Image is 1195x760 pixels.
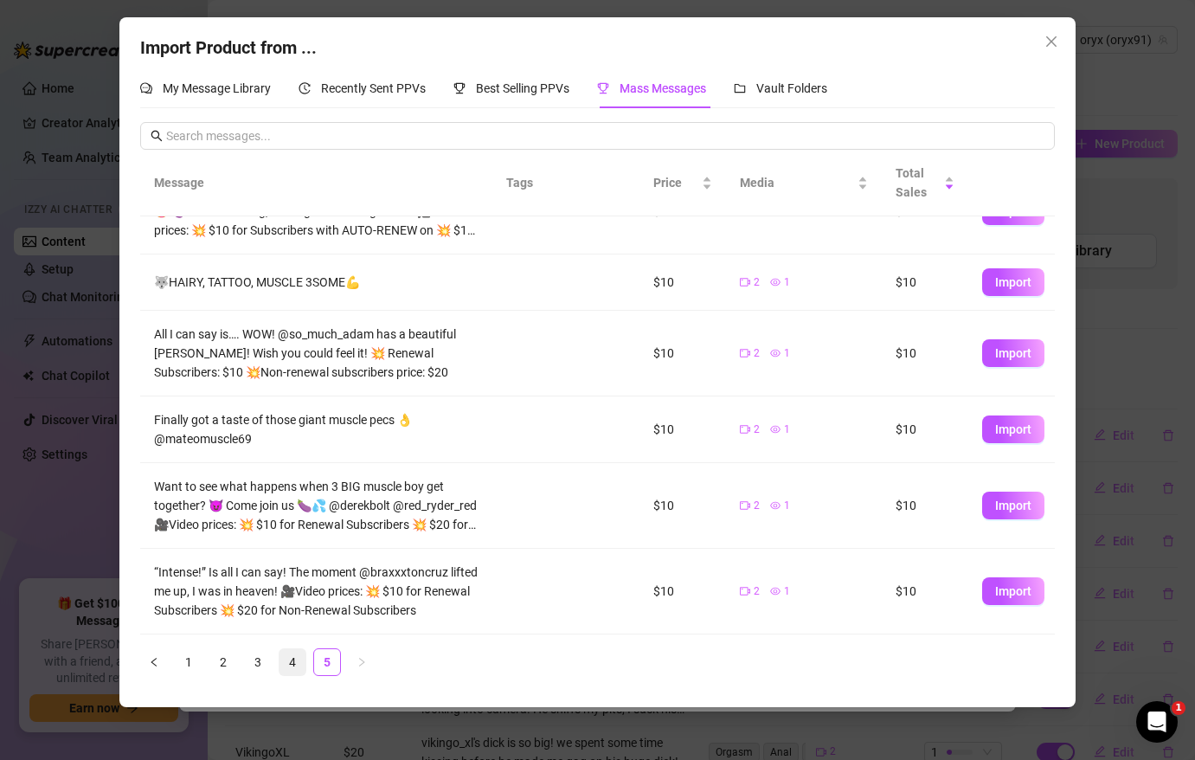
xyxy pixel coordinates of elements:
[348,648,376,676] button: right
[639,254,726,311] td: $10
[784,498,790,514] span: 1
[982,492,1044,519] button: Import
[176,649,202,675] a: 1
[279,649,305,675] a: 4
[154,563,479,620] div: “Intense!” Is all I can say! The moment @braxxxtoncruz lifted me up, I was in heaven! 🎥Video pric...
[784,583,790,600] span: 1
[244,648,272,676] li: 3
[770,586,781,596] span: eye
[770,277,781,287] span: eye
[896,164,941,202] span: Total Sales
[1038,28,1065,55] button: Close
[154,477,479,534] div: Want to see what happens when 3 BIG muscle boy get together? 😈 Come join us 🍆💦 @derekbolt @red_ry...
[770,500,781,511] span: eye
[784,422,790,438] span: 1
[357,657,367,667] span: right
[740,586,750,596] span: video-camera
[209,648,237,676] li: 2
[313,648,341,676] li: 5
[995,422,1031,436] span: Import
[882,549,968,634] td: $10
[995,346,1031,360] span: Import
[348,648,376,676] li: Next Page
[639,150,726,216] th: Price
[639,463,726,549] td: $10
[299,82,311,94] span: history
[740,500,750,511] span: video-camera
[754,583,760,600] span: 2
[882,150,968,216] th: Total Sales
[1172,701,1185,715] span: 1
[149,657,159,667] span: left
[754,345,760,362] span: 2
[175,648,202,676] li: 1
[597,82,609,94] span: trophy
[620,81,706,95] span: Mass Messages
[754,498,760,514] span: 2
[140,648,168,676] li: Previous Page
[770,424,781,435] span: eye
[476,81,569,95] span: Best Selling PPVs
[784,274,790,291] span: 1
[154,410,479,448] div: Finally got a taste of those giant muscle pecs 👌 @mateomuscle69
[995,275,1031,289] span: Import
[734,82,746,94] span: folder
[1038,35,1065,48] span: Close
[982,415,1044,443] button: Import
[726,150,882,216] th: Media
[982,577,1044,605] button: Import
[754,422,760,438] span: 2
[740,424,750,435] span: video-camera
[163,81,271,95] span: My Message Library
[154,325,479,382] div: All I can say is…. WOW! @so_much_adam has a beautiful [PERSON_NAME]! Wish you could feel it! 💥 Re...
[639,311,726,396] td: $10
[314,649,340,675] a: 5
[882,311,968,396] td: $10
[995,499,1031,512] span: Import
[1044,35,1058,48] span: close
[982,339,1044,367] button: Import
[140,37,317,58] span: Import Product from ...
[882,254,968,311] td: $10
[279,648,306,676] li: 4
[740,277,750,287] span: video-camera
[740,348,750,358] span: video-camera
[784,345,790,362] span: 1
[453,82,466,94] span: trophy
[151,130,163,142] span: search
[492,150,596,216] th: Tags
[740,173,854,192] span: Media
[982,268,1044,296] button: Import
[882,396,968,463] td: $10
[756,81,827,95] span: Vault Folders
[639,549,726,634] td: $10
[882,463,968,549] td: $10
[1136,701,1178,743] iframe: Intercom live chat
[140,150,492,216] th: Message
[140,82,152,94] span: comment
[639,396,726,463] td: $10
[653,173,698,192] span: Price
[754,274,760,291] span: 2
[166,126,1044,145] input: Search messages...
[995,584,1031,598] span: Import
[321,81,426,95] span: Recently Sent PPVs
[210,649,236,675] a: 2
[245,649,271,675] a: 3
[140,648,168,676] button: left
[154,273,479,292] div: 🐺HAIRY, TATTOO, MUSCLE 3SOME💪
[770,348,781,358] span: eye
